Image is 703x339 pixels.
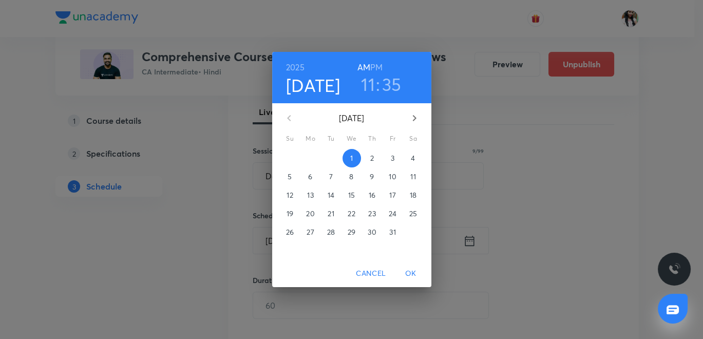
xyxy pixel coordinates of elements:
[288,172,292,182] p: 5
[370,60,383,74] button: PM
[370,153,374,163] p: 2
[363,134,382,144] span: Th
[287,190,293,200] p: 12
[350,153,353,163] p: 1
[343,204,361,223] button: 22
[286,227,294,237] p: 26
[384,223,402,241] button: 31
[370,172,374,182] p: 9
[301,204,320,223] button: 20
[286,74,340,96] button: [DATE]
[404,204,423,223] button: 25
[384,186,402,204] button: 17
[368,227,376,237] p: 30
[411,153,415,163] p: 4
[356,267,386,280] span: Cancel
[410,172,415,182] p: 11
[322,223,340,241] button: 28
[322,134,340,144] span: Tu
[281,167,299,186] button: 5
[322,186,340,204] button: 14
[357,60,370,74] button: AM
[308,172,312,182] p: 6
[363,186,382,204] button: 16
[404,167,423,186] button: 11
[404,134,423,144] span: Sa
[349,172,353,182] p: 8
[301,186,320,204] button: 13
[410,190,416,200] p: 18
[343,134,361,144] span: We
[307,227,314,237] p: 27
[369,190,375,200] p: 16
[322,167,340,186] button: 7
[361,73,375,95] button: 11
[343,149,361,167] button: 1
[384,167,402,186] button: 10
[389,190,395,200] p: 17
[329,172,333,182] p: 7
[404,186,423,204] button: 18
[328,209,334,219] p: 21
[348,227,355,237] p: 29
[287,209,293,219] p: 19
[389,172,396,182] p: 10
[343,167,361,186] button: 8
[281,186,299,204] button: 12
[363,223,382,241] button: 30
[368,209,375,219] p: 23
[322,204,340,223] button: 21
[398,267,423,280] span: OK
[301,134,320,144] span: Mo
[363,149,382,167] button: 2
[301,167,320,186] button: 6
[391,153,394,163] p: 3
[404,149,423,167] button: 4
[343,186,361,204] button: 15
[328,190,334,200] p: 14
[281,204,299,223] button: 19
[306,209,314,219] p: 20
[384,149,402,167] button: 3
[307,190,313,200] p: 13
[384,134,402,144] span: Fr
[343,223,361,241] button: 29
[281,223,299,241] button: 26
[389,209,396,219] p: 24
[348,209,355,219] p: 22
[394,264,427,283] button: OK
[376,73,380,95] h3: :
[281,134,299,144] span: Su
[327,227,335,237] p: 28
[384,204,402,223] button: 24
[348,190,355,200] p: 15
[389,227,395,237] p: 31
[363,204,382,223] button: 23
[286,60,305,74] button: 2025
[352,264,390,283] button: Cancel
[301,112,402,124] p: [DATE]
[301,223,320,241] button: 27
[363,167,382,186] button: 9
[409,209,417,219] p: 25
[382,73,402,95] button: 35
